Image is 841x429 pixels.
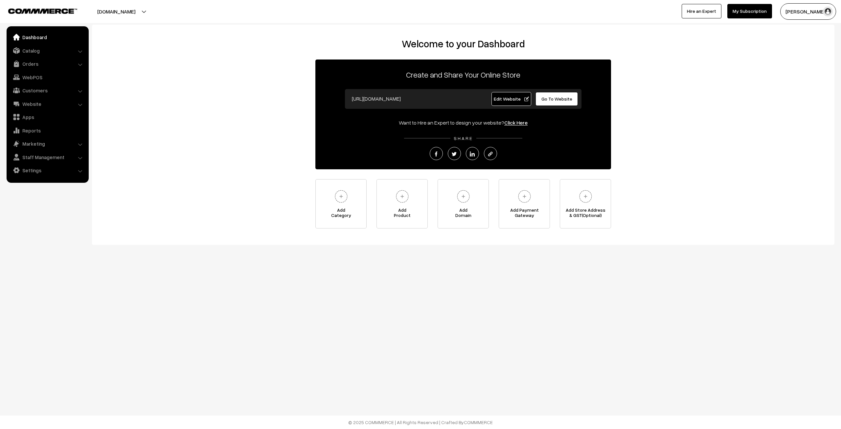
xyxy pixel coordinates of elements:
[504,119,528,126] a: Click Here
[393,187,411,205] img: plus.svg
[682,4,721,18] a: Hire an Expert
[450,135,476,141] span: SHARE
[8,111,86,123] a: Apps
[74,3,158,20] button: [DOMAIN_NAME]
[332,187,350,205] img: plus.svg
[376,179,428,228] a: AddProduct
[560,207,611,221] span: Add Store Address & GST(Optional)
[377,207,427,221] span: Add Product
[560,179,611,228] a: Add Store Address& GST(Optional)
[494,96,529,102] span: Edit Website
[8,98,86,110] a: Website
[499,207,550,221] span: Add Payment Gateway
[577,187,595,205] img: plus.svg
[8,125,86,136] a: Reports
[8,9,77,13] img: COMMMERCE
[8,31,86,43] a: Dashboard
[8,151,86,163] a: Staff Management
[535,92,578,106] a: Go To Website
[727,4,772,18] a: My Subscription
[316,207,366,221] span: Add Category
[8,58,86,70] a: Orders
[8,45,86,57] a: Catalog
[515,187,534,205] img: plus.svg
[8,7,66,14] a: COMMMERCE
[8,164,86,176] a: Settings
[8,84,86,96] a: Customers
[499,179,550,228] a: Add PaymentGateway
[464,419,493,425] a: COMMMERCE
[780,3,836,20] button: [PERSON_NAME]
[315,119,611,127] div: Want to Hire an Expert to design your website?
[438,207,489,221] span: Add Domain
[99,38,828,50] h2: Welcome to your Dashboard
[541,96,572,102] span: Go To Website
[315,179,367,228] a: AddCategory
[315,69,611,81] p: Create and Share Your Online Store
[454,187,472,205] img: plus.svg
[8,71,86,83] a: WebPOS
[438,179,489,228] a: AddDomain
[8,138,86,150] a: Marketing
[823,7,833,16] img: user
[491,92,532,106] a: Edit Website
